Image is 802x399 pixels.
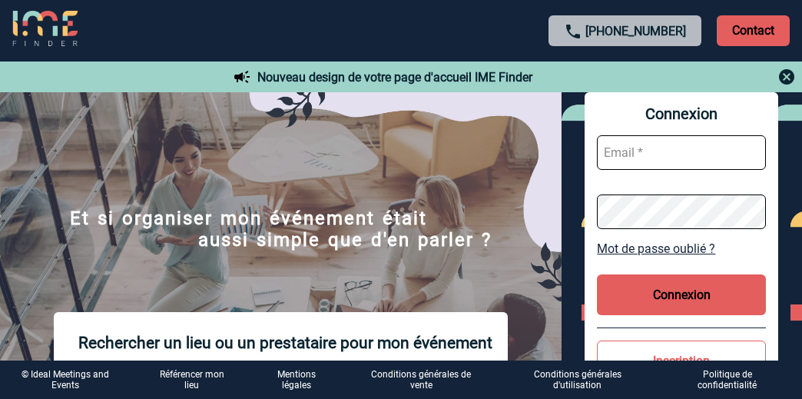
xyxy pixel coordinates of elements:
[597,105,766,123] span: Connexion
[78,312,492,374] p: Rechercher un lieu ou un prestataire pour mon événement
[597,274,766,315] button: Connexion
[564,22,582,41] img: call-24-px.png
[266,369,328,391] p: Mentions légales
[678,369,777,391] p: Politique de confidentialité
[353,369,502,391] a: Conditions générales de vente
[515,369,641,391] p: Conditions générales d'utilisation
[365,369,478,391] p: Conditions générales de vente
[597,341,766,381] button: Inscription
[254,369,353,391] a: Mentions légales
[597,135,766,170] input: Email *
[665,369,802,391] a: Politique de confidentialité
[12,369,118,391] div: © Ideal Meetings and Events
[717,15,790,46] p: Contact
[597,241,766,256] a: Mot de passe oublié ?
[502,369,665,391] a: Conditions générales d'utilisation
[585,24,686,38] a: [PHONE_NUMBER]
[155,369,229,391] a: Référencer mon lieu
